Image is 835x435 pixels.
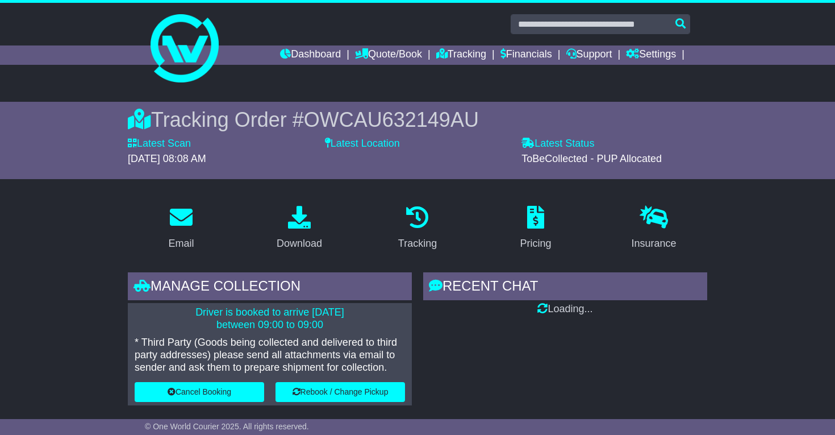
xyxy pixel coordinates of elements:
a: Download [269,202,329,255]
div: Tracking [398,236,437,251]
div: Download [277,236,322,251]
a: Email [161,202,201,255]
label: Latest Location [325,138,400,150]
label: Latest Status [521,138,594,150]
a: Tracking [436,45,486,65]
a: Pricing [512,202,558,255]
a: Dashboard [280,45,341,65]
p: Driver is booked to arrive [DATE] between 09:00 to 09:00 [135,306,405,331]
a: Settings [626,45,676,65]
div: Email [168,236,194,251]
span: [DATE] 08:08 AM [128,153,206,164]
a: Support [566,45,612,65]
a: Financials [500,45,552,65]
button: Cancel Booking [135,382,264,402]
div: Insurance [631,236,676,251]
a: Tracking [391,202,444,255]
a: Insurance [624,202,683,255]
span: ToBeCollected - PUP Allocated [521,153,662,164]
div: Tracking Order # [128,107,707,132]
label: Latest Scan [128,138,191,150]
div: RECENT CHAT [423,272,707,303]
div: Pricing [520,236,551,251]
button: Rebook / Change Pickup [275,382,405,402]
div: Manage collection [128,272,412,303]
a: Quote/Book [355,45,422,65]
span: OWCAU632149AU [304,108,479,131]
p: * Third Party (Goods being collected and delivered to third party addresses) please send all atta... [135,337,405,374]
span: © One World Courier 2025. All rights reserved. [145,422,309,431]
div: Loading... [423,303,707,316]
